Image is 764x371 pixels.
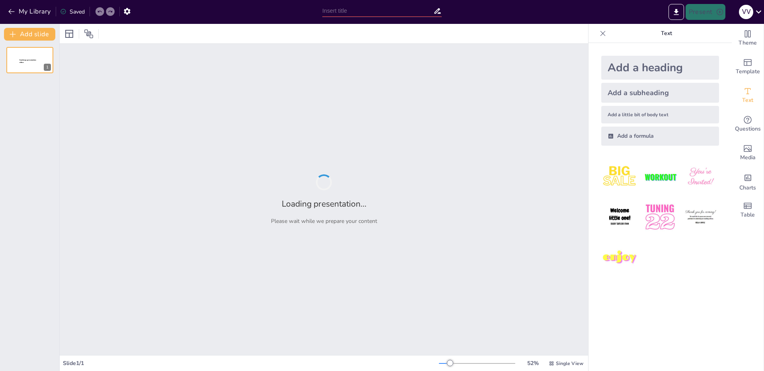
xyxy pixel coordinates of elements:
[63,359,439,367] div: Slide 1 / 1
[739,184,756,192] span: Charts
[732,53,764,81] div: Add ready made slides
[732,196,764,225] div: Add a table
[271,217,377,225] p: Please wait while we prepare your content
[682,158,719,195] img: 3.jpeg
[322,5,433,17] input: Insert title
[732,110,764,139] div: Get real-time input from your audience
[84,29,94,39] span: Position
[556,360,583,367] span: Single View
[641,199,678,236] img: 5.jpeg
[742,96,753,105] span: Text
[44,64,51,71] div: 1
[6,47,53,73] div: 1
[739,5,753,19] div: v v
[63,27,76,40] div: Layout
[601,158,638,195] img: 1.jpeg
[739,4,753,20] button: v v
[732,167,764,196] div: Add charts and graphs
[282,198,366,209] h2: Loading presentation...
[739,39,757,47] span: Theme
[609,24,724,43] p: Text
[686,4,725,20] button: Present
[601,199,638,236] img: 4.jpeg
[601,106,719,123] div: Add a little bit of body text
[732,81,764,110] div: Add text boxes
[735,125,761,133] span: Questions
[732,139,764,167] div: Add images, graphics, shapes or video
[601,56,719,80] div: Add a heading
[682,199,719,236] img: 6.jpeg
[736,67,760,76] span: Template
[19,59,36,64] span: Sendsteps presentation editor
[60,8,85,16] div: Saved
[668,4,684,20] button: Export to PowerPoint
[6,5,54,18] button: My Library
[601,239,638,276] img: 7.jpeg
[641,158,678,195] img: 2.jpeg
[732,24,764,53] div: Change the overall theme
[523,359,542,367] div: 52 %
[601,127,719,146] div: Add a formula
[740,153,756,162] span: Media
[601,83,719,103] div: Add a subheading
[4,28,55,41] button: Add slide
[741,211,755,219] span: Table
